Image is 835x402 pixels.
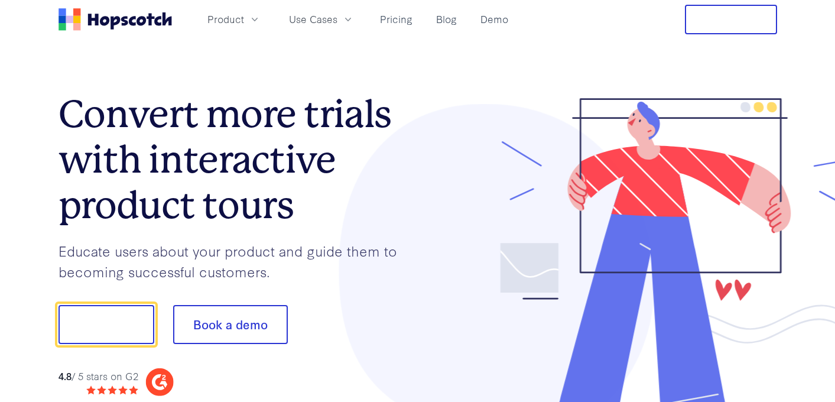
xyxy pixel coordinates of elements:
button: Free Trial [685,5,777,34]
button: Product [200,9,268,29]
div: / 5 stars on G2 [59,369,138,384]
button: Book a demo [173,305,288,344]
a: Demo [476,9,513,29]
p: Educate users about your product and guide them to becoming successful customers. [59,241,418,281]
strong: 4.8 [59,369,72,382]
span: Use Cases [289,12,337,27]
button: Use Cases [282,9,361,29]
span: Product [207,12,244,27]
a: Blog [431,9,462,29]
h1: Convert more trials with interactive product tours [59,92,418,228]
a: Home [59,8,172,31]
a: Pricing [375,9,417,29]
button: Show me! [59,305,154,344]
